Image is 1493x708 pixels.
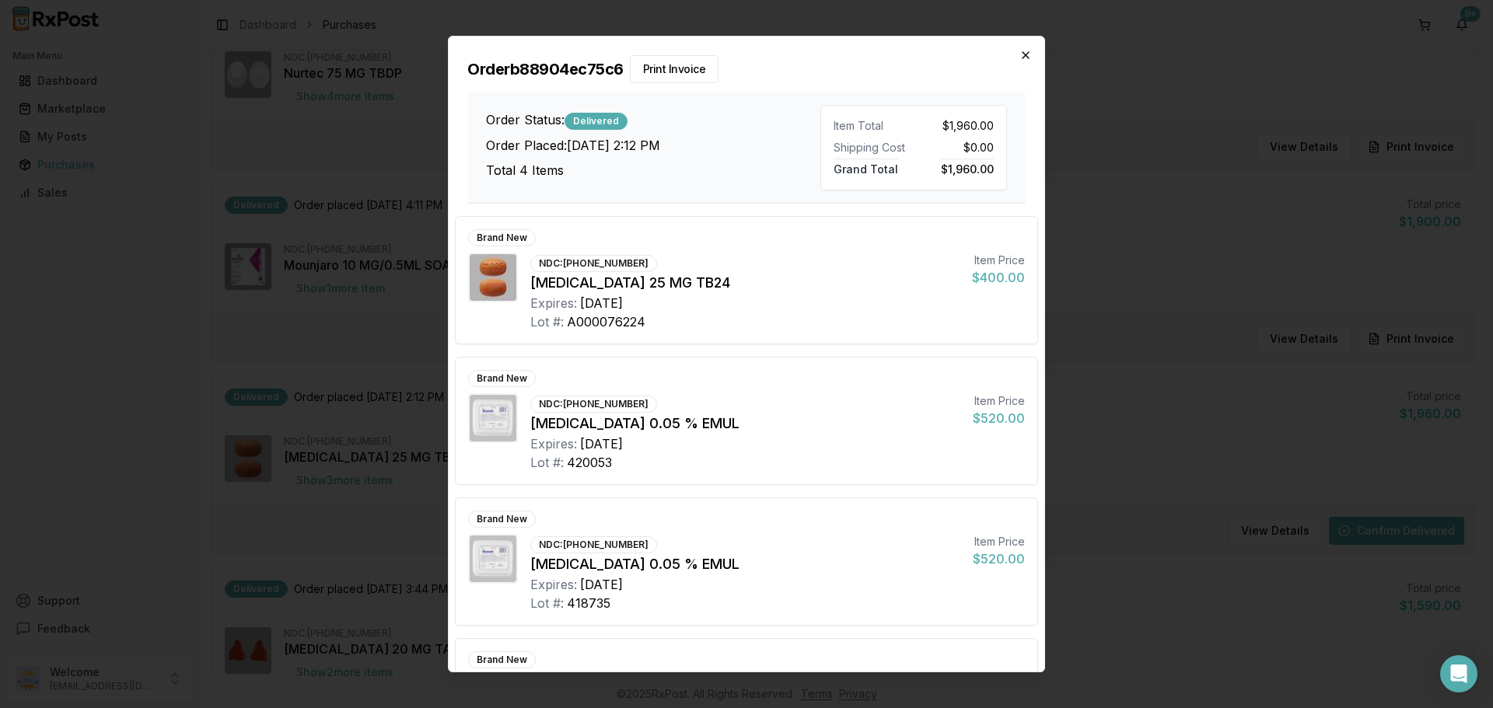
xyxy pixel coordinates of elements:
[920,118,994,134] div: $1,960.00
[486,110,820,129] h3: Order Status:
[973,549,1025,568] div: $520.00
[530,255,657,272] div: NDC: [PHONE_NUMBER]
[972,253,1025,268] div: Item Price
[530,553,960,575] div: [MEDICAL_DATA] 0.05 % EMUL
[972,268,1025,287] div: $400.00
[530,594,564,612] div: Lot #:
[973,409,1025,427] div: $520.00
[470,535,516,582] img: Restasis 0.05 % EMUL
[630,55,719,83] button: Print Invoice
[467,55,1026,83] h2: Order b88904ec75c6
[486,135,820,154] h3: Order Placed: [DATE] 2:12 PM
[468,651,536,668] div: Brand New
[530,434,577,453] div: Expires:
[920,140,994,155] div: $0.00
[468,229,536,246] div: Brand New
[580,294,623,312] div: [DATE]
[973,534,1025,549] div: Item Price
[530,272,960,294] div: [MEDICAL_DATA] 25 MG TB24
[567,453,612,472] div: 420053
[580,575,623,594] div: [DATE]
[567,594,610,612] div: 418735
[530,312,564,331] div: Lot #:
[470,395,516,441] img: Restasis 0.05 % EMUL
[567,312,645,331] div: A000076224
[580,434,623,453] div: [DATE]
[486,160,820,179] h3: Total 4 Items
[468,511,536,528] div: Brand New
[470,254,516,301] img: Myrbetriq 25 MG TB24
[530,294,577,312] div: Expires:
[834,140,907,155] div: Shipping Cost
[941,159,994,176] span: $1,960.00
[530,453,564,472] div: Lot #:
[468,370,536,387] div: Brand New
[565,112,628,129] div: Delivered
[973,393,1025,409] div: Item Price
[530,536,657,553] div: NDC: [PHONE_NUMBER]
[530,413,960,434] div: [MEDICAL_DATA] 0.05 % EMUL
[530,575,577,594] div: Expires:
[530,396,657,413] div: NDC: [PHONE_NUMBER]
[834,118,907,134] div: Item Total
[834,159,898,176] span: Grand Total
